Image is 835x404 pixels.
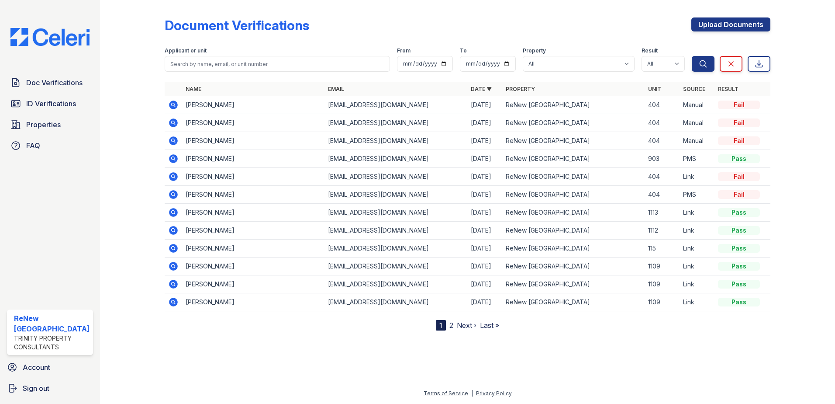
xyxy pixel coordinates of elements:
a: Upload Documents [691,17,770,31]
a: Privacy Policy [476,390,512,397]
div: Document Verifications [165,17,309,33]
td: ReNew [GEOGRAPHIC_DATA] [502,240,645,258]
input: Search by name, email, or unit number [165,56,390,72]
div: Pass [718,280,760,289]
td: [PERSON_NAME] [182,222,325,240]
td: 404 [645,114,680,132]
a: Date ▼ [471,86,492,92]
td: ReNew [GEOGRAPHIC_DATA] [502,96,645,114]
td: [PERSON_NAME] [182,204,325,222]
div: Fail [718,172,760,181]
td: [EMAIL_ADDRESS][DOMAIN_NAME] [324,186,467,204]
a: Email [328,86,344,92]
td: [EMAIL_ADDRESS][DOMAIN_NAME] [324,96,467,114]
td: ReNew [GEOGRAPHIC_DATA] [502,204,645,222]
td: Link [680,168,714,186]
td: [DATE] [467,150,502,168]
td: [DATE] [467,240,502,258]
td: ReNew [GEOGRAPHIC_DATA] [502,168,645,186]
a: Account [3,359,97,376]
div: Fail [718,118,760,127]
label: Applicant or unit [165,47,207,54]
td: 1112 [645,222,680,240]
a: FAQ [7,137,93,154]
td: ReNew [GEOGRAPHIC_DATA] [502,275,645,293]
td: Link [680,258,714,275]
td: PMS [680,150,714,168]
td: [DATE] [467,96,502,114]
td: [EMAIL_ADDRESS][DOMAIN_NAME] [324,222,467,240]
td: [PERSON_NAME] [182,275,325,293]
td: Link [680,293,714,311]
td: [EMAIL_ADDRESS][DOMAIN_NAME] [324,150,467,168]
td: 404 [645,186,680,204]
td: 404 [645,132,680,150]
span: ID Verifications [26,98,76,109]
a: Sign out [3,380,97,397]
td: Link [680,204,714,222]
div: ReNew [GEOGRAPHIC_DATA] [14,313,90,334]
td: 115 [645,240,680,258]
td: 1109 [645,293,680,311]
td: [PERSON_NAME] [182,186,325,204]
td: [EMAIL_ADDRESS][DOMAIN_NAME] [324,168,467,186]
td: Manual [680,114,714,132]
td: 1113 [645,204,680,222]
span: Doc Verifications [26,77,83,88]
td: 903 [645,150,680,168]
td: ReNew [GEOGRAPHIC_DATA] [502,114,645,132]
a: Properties [7,116,93,133]
td: [DATE] [467,258,502,275]
td: [PERSON_NAME] [182,132,325,150]
a: Source [683,86,705,92]
td: Manual [680,96,714,114]
div: Pass [718,154,760,163]
div: Fail [718,190,760,199]
td: [DATE] [467,275,502,293]
div: Pass [718,208,760,217]
td: Link [680,275,714,293]
td: [EMAIL_ADDRESS][DOMAIN_NAME] [324,132,467,150]
td: [PERSON_NAME] [182,96,325,114]
td: 1109 [645,258,680,275]
td: [DATE] [467,293,502,311]
img: CE_Logo_Blue-a8612792a0a2168367f1c8372b55b34899dd931a85d93a1a3d3e32e68fde9ad4.png [3,28,97,46]
a: Name [186,86,201,92]
td: PMS [680,186,714,204]
td: [EMAIL_ADDRESS][DOMAIN_NAME] [324,240,467,258]
td: [DATE] [467,204,502,222]
span: Account [23,362,50,373]
td: ReNew [GEOGRAPHIC_DATA] [502,186,645,204]
div: | [471,390,473,397]
td: ReNew [GEOGRAPHIC_DATA] [502,258,645,275]
label: Result [642,47,658,54]
td: [DATE] [467,222,502,240]
a: 2 [449,321,453,330]
div: 1 [436,320,446,331]
a: Property [506,86,535,92]
label: To [460,47,467,54]
td: [EMAIL_ADDRESS][DOMAIN_NAME] [324,258,467,275]
td: 404 [645,96,680,114]
td: [PERSON_NAME] [182,168,325,186]
a: Last » [480,321,499,330]
td: [EMAIL_ADDRESS][DOMAIN_NAME] [324,293,467,311]
span: Sign out [23,383,49,394]
td: [PERSON_NAME] [182,114,325,132]
td: ReNew [GEOGRAPHIC_DATA] [502,293,645,311]
div: Pass [718,244,760,253]
td: [PERSON_NAME] [182,293,325,311]
td: [DATE] [467,132,502,150]
div: Trinity Property Consultants [14,334,90,352]
a: Next › [457,321,476,330]
td: Link [680,240,714,258]
div: Fail [718,136,760,145]
span: FAQ [26,140,40,151]
label: Property [523,47,546,54]
div: Pass [718,226,760,235]
a: Unit [648,86,661,92]
td: ReNew [GEOGRAPHIC_DATA] [502,150,645,168]
td: [PERSON_NAME] [182,258,325,275]
a: ID Verifications [7,95,93,112]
